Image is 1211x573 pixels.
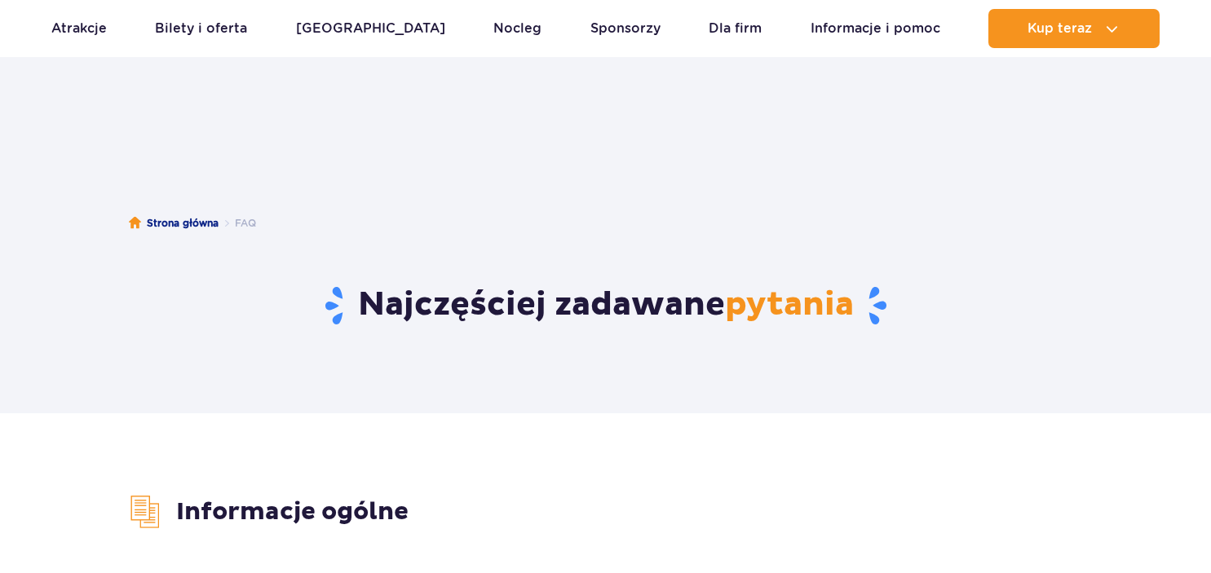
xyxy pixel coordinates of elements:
h1: Najczęściej zadawane [128,284,1083,327]
span: Kup teraz [1028,21,1092,36]
span: pytania [725,284,854,325]
a: Bilety i oferta [155,9,247,48]
li: FAQ [219,215,256,231]
a: Strona główna [129,215,219,231]
h3: Informacje ogólne [128,495,1083,529]
button: Kup teraz [988,9,1160,48]
a: Nocleg [493,9,541,48]
a: Dla firm [709,9,762,48]
a: Informacje i pomoc [811,9,940,48]
a: Sponsorzy [590,9,661,48]
a: Atrakcje [51,9,107,48]
a: [GEOGRAPHIC_DATA] [296,9,445,48]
